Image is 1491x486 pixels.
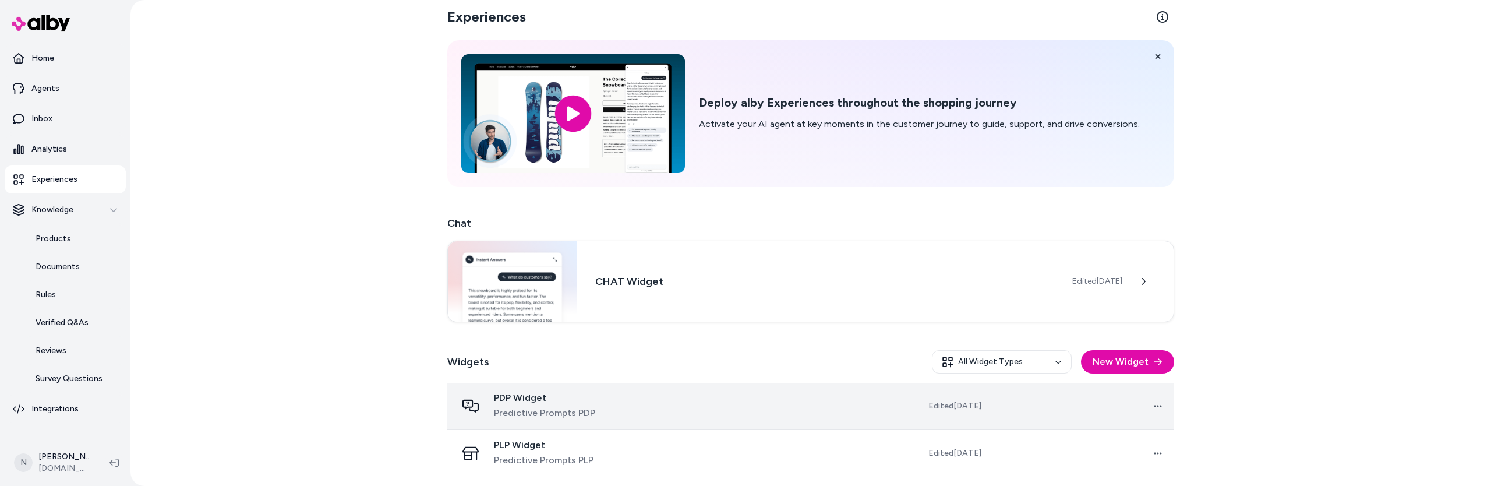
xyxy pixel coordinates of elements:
button: All Widget Types [932,350,1072,374]
h3: CHAT Widget [595,273,1054,290]
a: Rules [24,281,126,309]
p: Products [36,233,71,245]
img: Chat widget [448,241,577,322]
h2: Deploy alby Experiences throughout the shopping journey [699,96,1140,110]
a: Chat widgetCHAT WidgetEdited[DATE] [447,241,1174,322]
a: Verified Q&As [24,309,126,337]
p: Rules [36,289,56,301]
span: PDP Widget [494,392,595,404]
span: Predictive Prompts PDP [494,406,595,420]
p: Knowledge [31,204,73,216]
button: New Widget [1081,350,1174,374]
button: N[PERSON_NAME][DOMAIN_NAME] [7,444,100,481]
p: Reviews [36,345,66,357]
a: Documents [24,253,126,281]
p: Inbox [31,113,52,125]
p: [PERSON_NAME] [38,451,91,463]
p: Agents [31,83,59,94]
p: Activate your AI agent at key moments in the customer journey to guide, support, and drive conver... [699,117,1140,131]
h2: Chat [447,215,1174,231]
a: Agents [5,75,126,103]
a: Products [24,225,126,253]
p: Experiences [31,174,77,185]
span: Predictive Prompts PLP [494,453,593,467]
span: PLP Widget [494,439,593,451]
p: Survey Questions [36,373,103,385]
a: Experiences [5,165,126,193]
p: Home [31,52,54,64]
p: Integrations [31,403,79,415]
button: Knowledge [5,196,126,224]
span: Edited [DATE] [928,400,981,412]
a: Analytics [5,135,126,163]
h2: Widgets [447,354,489,370]
a: Home [5,44,126,72]
span: N [14,453,33,472]
a: Integrations [5,395,126,423]
a: Survey Questions [24,365,126,393]
p: Documents [36,261,80,273]
p: Analytics [31,143,67,155]
a: Inbox [5,105,126,133]
a: Reviews [24,337,126,365]
img: alby Logo [12,15,70,31]
h2: Experiences [447,8,526,26]
p: Verified Q&As [36,317,89,329]
span: Edited [DATE] [928,448,981,459]
span: Edited [DATE] [1072,276,1122,287]
span: [DOMAIN_NAME] [38,463,91,474]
